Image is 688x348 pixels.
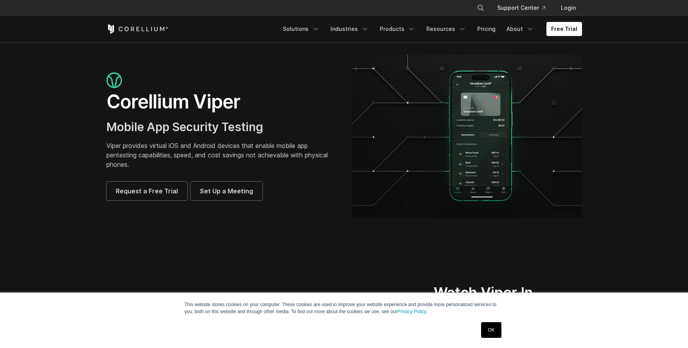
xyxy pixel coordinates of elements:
a: Resources [422,22,471,36]
a: Request a Free Trial [106,182,187,200]
a: Pricing [472,22,500,36]
a: Privacy Policy. [397,309,428,314]
a: Support Center [491,1,551,15]
h2: Watch Viper In Action [434,284,552,319]
a: Corellium Home [106,24,169,34]
h1: Corellium Viper [106,90,336,114]
a: Free Trial [546,22,582,36]
a: Solutions [278,22,324,36]
div: Navigation Menu [467,1,582,15]
img: viper_hero [352,55,582,218]
a: Login [555,1,582,15]
span: Set Up a Meeting [200,186,253,196]
a: Set Up a Meeting [190,182,262,200]
span: Request a Free Trial [116,186,178,196]
a: Industries [326,22,374,36]
p: Viper provides virtual iOS and Android devices that enable mobile app pentesting capabilities, sp... [106,141,336,169]
button: Search [474,1,488,15]
a: About [502,22,539,36]
a: OK [481,322,501,338]
a: Products [375,22,420,36]
span: Mobile App Security Testing [106,120,263,134]
div: Navigation Menu [278,22,582,36]
img: viper_icon_large [106,72,122,88]
p: This website stores cookies on your computer. These cookies are used to improve your website expe... [185,301,504,315]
